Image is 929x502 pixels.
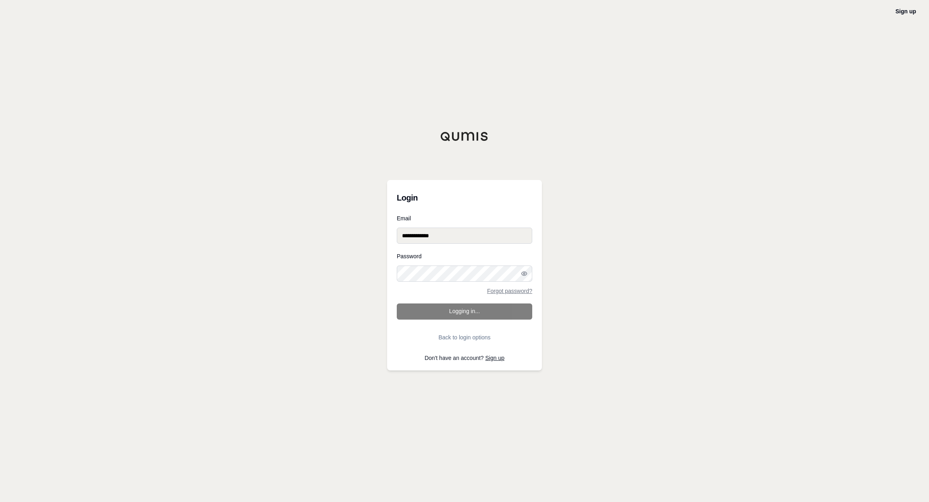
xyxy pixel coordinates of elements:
a: Forgot password? [487,288,532,294]
h3: Login [397,190,532,206]
img: Qumis [440,132,489,141]
a: Sign up [485,355,504,361]
label: Email [397,215,532,221]
p: Don't have an account? [397,355,532,361]
a: Sign up [896,8,916,15]
button: Back to login options [397,329,532,345]
label: Password [397,253,532,259]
